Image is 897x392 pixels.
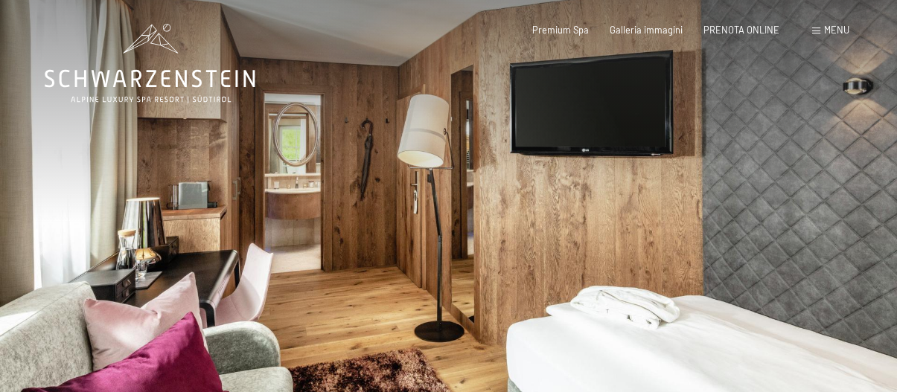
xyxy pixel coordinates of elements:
[703,24,779,36] a: PRENOTA ONLINE
[532,24,589,36] a: Premium Spa
[610,24,683,36] a: Galleria immagini
[824,24,849,36] span: Menu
